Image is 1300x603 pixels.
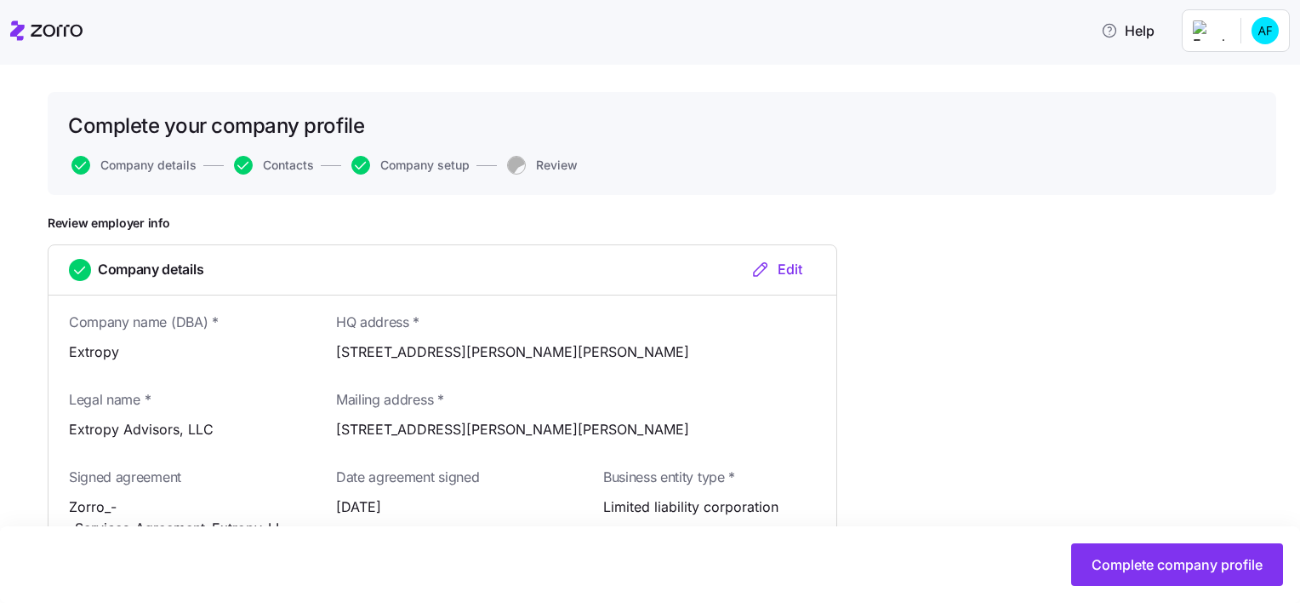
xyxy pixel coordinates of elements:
span: [DATE] [336,497,569,518]
button: Company setup [351,156,470,175]
span: Extropy [69,342,302,363]
span: [STREET_ADDRESS][PERSON_NAME][PERSON_NAME] [336,342,836,363]
span: Complete company profile [1092,554,1263,575]
button: Complete company profile [1071,543,1283,586]
button: Review [507,156,578,175]
span: Zorro_-_Services_Agreement_Extropy_LLC_-_September_16_2025_5_jeff_kirchick_ravit_gutman.pdf [69,497,302,560]
a: Contacts [231,156,314,175]
img: Employer logo [1193,20,1227,41]
span: Signed agreement [69,467,181,488]
a: Company details [68,156,197,175]
span: HQ address * [336,312,419,333]
span: Company details [100,159,197,171]
button: Edit [737,259,816,279]
a: Company setup [348,156,470,175]
span: Company setup [380,159,470,171]
span: Date agreement signed [336,467,479,488]
img: cd529cdcbd5d10ae9f9e980eb8645e58 [1252,17,1279,44]
span: Extropy Advisors, LLC [69,419,302,440]
span: Legal name * [69,389,151,411]
button: Contacts [234,156,314,175]
button: Company details [71,156,197,175]
span: Company details [98,259,203,280]
span: Limited liability corporation [603,497,836,518]
a: Review [504,156,578,175]
button: Help [1087,14,1168,48]
span: Business entity type * [603,467,735,488]
span: [STREET_ADDRESS][PERSON_NAME][PERSON_NAME] [336,419,836,440]
span: Contacts [263,159,314,171]
h1: Complete your company profile [68,112,364,139]
span: Mailing address * [336,389,444,411]
h1: Review employer info [48,215,837,231]
span: Help [1101,20,1155,41]
div: Edit [750,259,802,279]
span: Review [536,159,578,171]
span: Company name (DBA) * [69,312,219,333]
